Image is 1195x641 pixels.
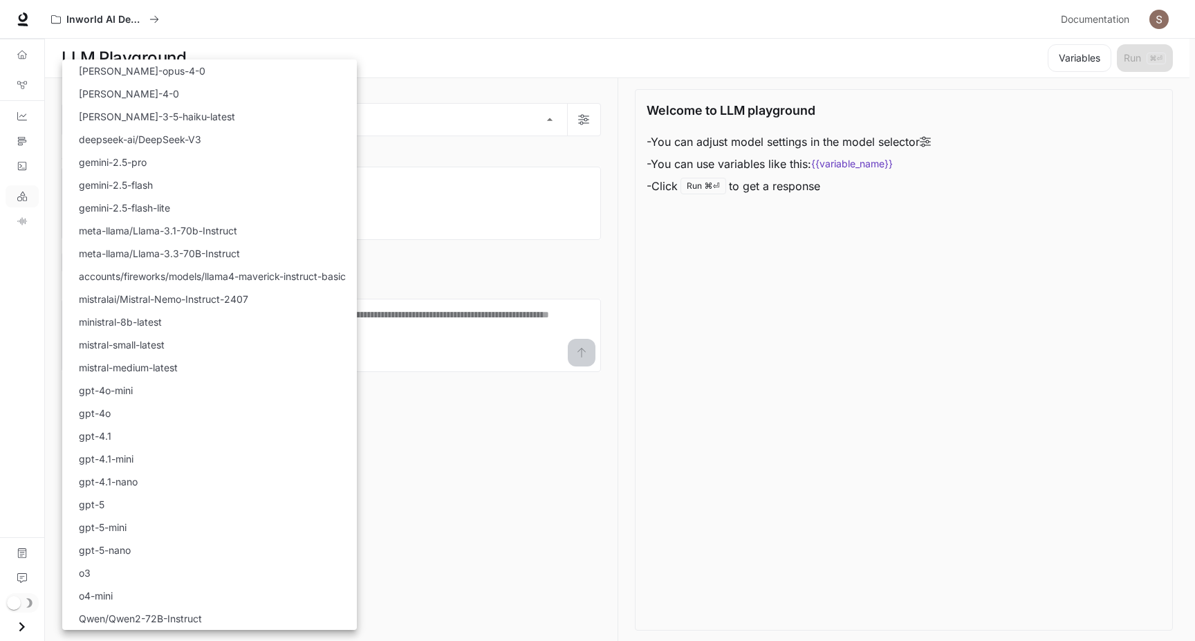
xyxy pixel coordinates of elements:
[79,86,179,101] p: [PERSON_NAME]-4-0
[79,588,113,603] p: o4-mini
[79,201,170,215] p: gemini-2.5-flash-lite
[79,611,202,626] p: Qwen/Qwen2-72B-Instruct
[79,132,201,147] p: deepseek-ai/DeepSeek-V3
[79,474,138,489] p: gpt-4.1-nano
[79,315,162,329] p: ministral-8b-latest
[79,246,240,261] p: meta-llama/Llama-3.3-70B-Instruct
[79,337,165,352] p: mistral-small-latest
[79,269,346,284] p: accounts/fireworks/models/llama4-maverick-instruct-basic
[79,292,248,306] p: mistralai/Mistral-Nemo-Instruct-2407
[79,64,205,78] p: [PERSON_NAME]-opus-4-0
[79,109,235,124] p: [PERSON_NAME]-3-5-haiku-latest
[79,566,91,580] p: o3
[79,429,111,443] p: gpt-4.1
[79,520,127,535] p: gpt-5-mini
[79,497,104,512] p: gpt-5
[79,178,153,192] p: gemini-2.5-flash
[79,360,178,375] p: mistral-medium-latest
[79,383,133,398] p: gpt-4o-mini
[79,155,147,169] p: gemini-2.5-pro
[79,406,111,420] p: gpt-4o
[79,223,237,238] p: meta-llama/Llama-3.1-70b-Instruct
[79,452,133,466] p: gpt-4.1-mini
[79,543,131,557] p: gpt-5-nano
